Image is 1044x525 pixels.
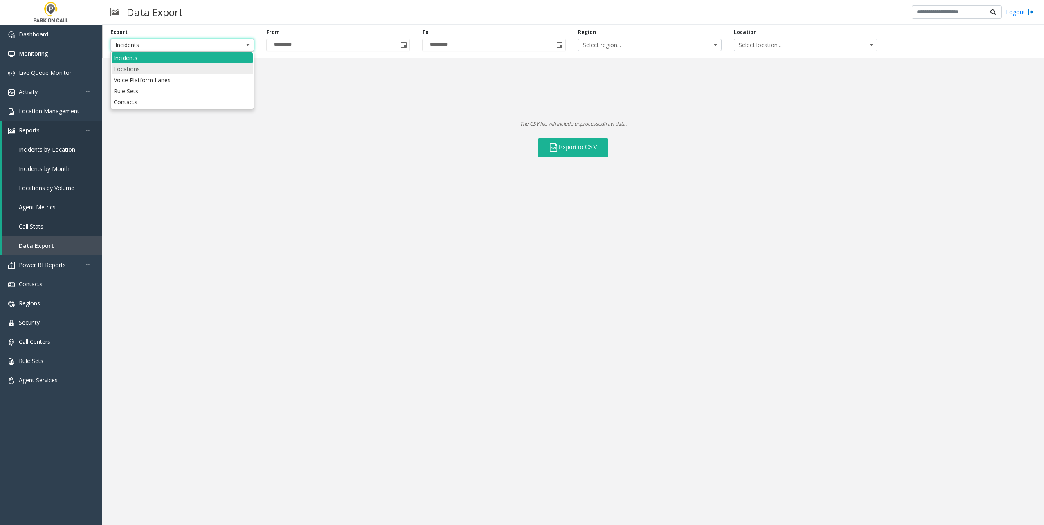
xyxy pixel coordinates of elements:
[19,261,66,269] span: Power BI Reports
[19,338,50,346] span: Call Centers
[2,121,102,140] a: Reports
[112,85,253,96] li: Rule Sets
[8,339,15,346] img: 'icon'
[112,74,253,85] li: Voice Platform Lanes
[19,69,72,76] span: Live Queue Monitor
[8,358,15,365] img: 'icon'
[102,120,1044,128] p: The CSV file will include unprocessed/raw data.
[8,51,15,57] img: 'icon'
[19,222,43,230] span: Call Stats
[538,138,608,157] button: Export to CSV
[19,165,70,173] span: Incidents by Month
[19,49,48,57] span: Monitoring
[19,319,40,326] span: Security
[19,146,75,153] span: Incidents by Location
[8,301,15,307] img: 'icon'
[554,39,565,51] span: Toggle calendar
[8,320,15,326] img: 'icon'
[19,184,74,192] span: Locations by Volume
[19,376,58,384] span: Agent Services
[19,299,40,307] span: Regions
[8,128,15,134] img: 'icon'
[266,29,280,36] label: From
[8,70,15,76] img: 'icon'
[2,197,102,217] a: Agent Metrics
[2,217,102,236] a: Call Stats
[19,357,43,365] span: Rule Sets
[110,2,119,22] img: pageIcon
[2,178,102,197] a: Locations by Volume
[112,63,253,74] li: Locations
[19,107,79,115] span: Location Management
[1006,8,1034,16] a: Logout
[8,89,15,96] img: 'icon'
[398,39,409,51] span: Toggle calendar
[2,140,102,159] a: Incidents by Location
[112,96,253,108] li: Contacts
[2,236,102,255] a: Data Export
[578,39,693,51] span: Select region...
[19,126,40,134] span: Reports
[8,108,15,115] img: 'icon'
[2,159,102,178] a: Incidents by Month
[19,88,38,96] span: Activity
[422,29,429,36] label: To
[112,52,253,63] li: Incidents
[111,39,225,51] span: Incidents
[1027,8,1034,16] img: logout
[734,29,757,36] label: Location
[8,262,15,269] img: 'icon'
[8,377,15,384] img: 'icon'
[19,280,43,288] span: Contacts
[8,31,15,38] img: 'icon'
[578,29,596,36] label: Region
[19,203,56,211] span: Agent Metrics
[110,29,128,36] label: Export
[8,281,15,288] img: 'icon'
[123,2,187,22] h3: Data Export
[19,30,48,38] span: Dashboard
[19,242,54,249] span: Data Export
[734,39,848,51] span: Select location...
